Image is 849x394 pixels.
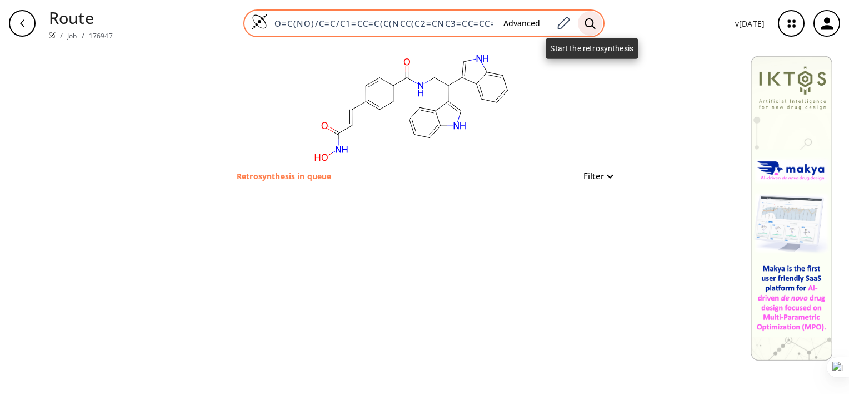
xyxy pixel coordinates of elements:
[577,172,612,180] button: Filter
[751,56,832,361] img: Banner
[89,31,113,41] a: 176947
[49,6,113,29] p: Route
[82,29,84,41] li: /
[735,18,765,29] p: v [DATE]
[495,13,549,34] button: Advanced
[251,13,268,30] img: Logo Spaya
[49,32,56,38] img: Spaya logo
[67,31,77,41] a: Job
[268,18,495,29] input: Enter SMILES
[60,29,63,41] li: /
[301,47,523,169] svg: O=C(NO)/C=C/C1=CC=C(C(NCC(C2=CNC3=CC=CC=C23)C4=CNC5=CC=CC=C54)=O)C=C1
[237,170,331,182] p: Retrosynthesis in queue
[546,38,638,59] div: Start the retrosynthesis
